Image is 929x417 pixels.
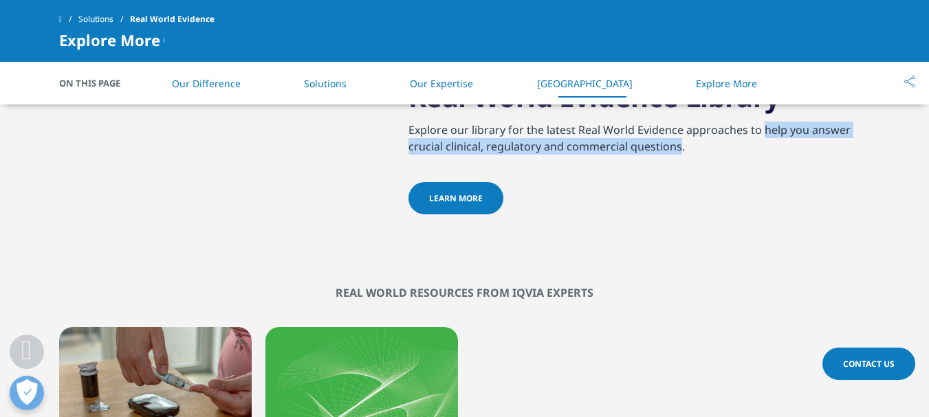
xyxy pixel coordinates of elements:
[408,182,503,214] a: Learn More
[172,77,241,90] a: Our Difference
[59,286,871,300] h2: Real world resources from IQVIA experts
[429,192,483,204] span: Learn More
[130,7,215,32] span: Real World Evidence
[408,122,871,155] p: Explore our library for the latest Real World Evidence approaches to help you answer crucial clin...
[822,348,915,380] a: Contact Us
[78,7,130,32] a: Solutions
[304,77,347,90] a: Solutions
[696,77,757,90] a: Explore More
[537,77,633,90] a: [GEOGRAPHIC_DATA]
[843,358,895,370] span: Contact Us
[59,32,160,48] span: Explore More
[59,76,135,90] span: On This Page
[410,77,473,90] a: Our Expertise
[10,376,44,410] button: Open Preferences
